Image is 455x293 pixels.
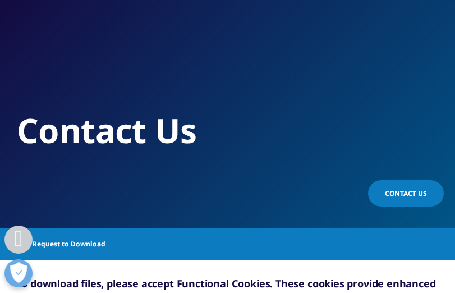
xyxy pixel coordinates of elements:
h2: Contact Us [17,109,438,152]
button: Open Preferences [4,259,33,287]
span: Request to Download [33,234,105,254]
a: Contact Us [368,180,444,207]
span: Contact Us [385,189,427,198]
